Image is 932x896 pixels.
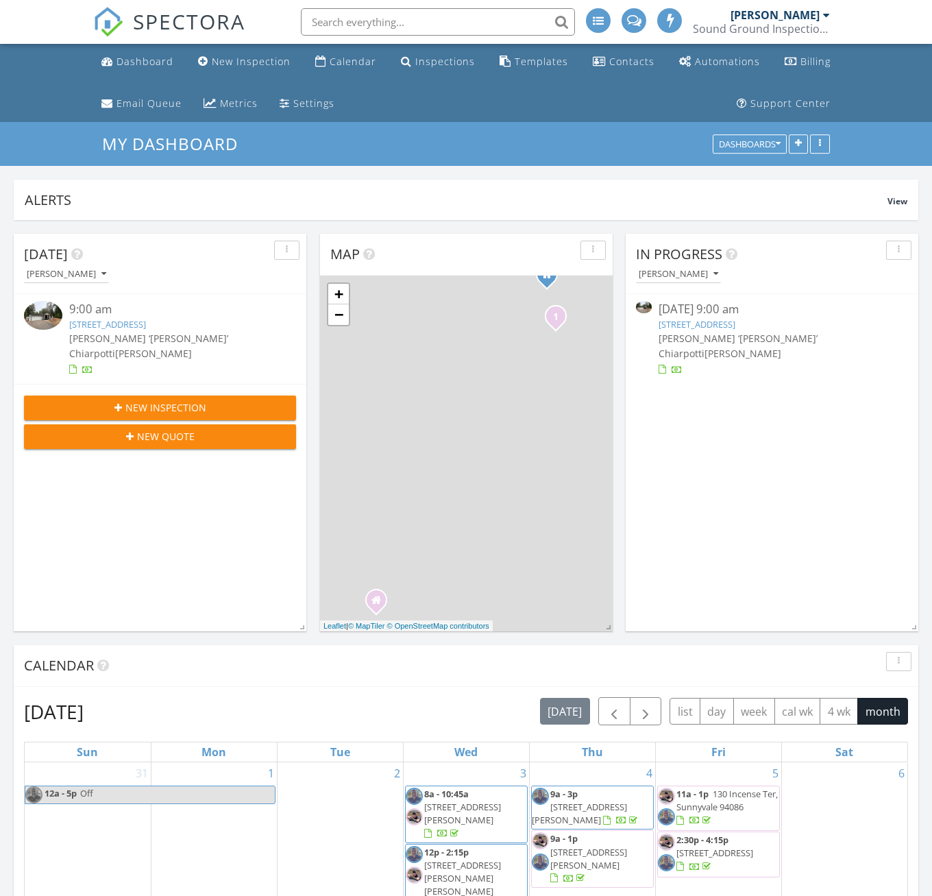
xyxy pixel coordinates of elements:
span: Calendar [24,656,94,675]
button: cal wk [774,698,821,725]
button: New Inspection [24,396,296,420]
button: week [733,698,775,725]
span: 8a - 10:45a [424,788,469,800]
div: Metrics [220,97,258,110]
span: SPECTORA [133,7,245,36]
a: © MapTiler [348,622,385,630]
a: Go to September 2, 2025 [391,762,403,784]
span: New Quote [137,429,195,444]
span: 2:30p - 4:15p [676,834,728,846]
div: Email Queue [116,97,182,110]
button: day [700,698,734,725]
span: [DATE] [24,245,68,263]
h2: [DATE] [24,698,84,725]
img: img_3903.jpg [532,788,549,805]
img: img_3903.jpg [25,786,42,803]
a: Go to September 6, 2025 [896,762,907,784]
span: Off [80,787,93,799]
div: Settings [293,97,334,110]
div: Templates [515,55,568,68]
button: Dashboards [713,135,787,154]
a: SPECTORA [93,19,245,47]
a: Leaflet [323,622,346,630]
a: 11a - 1p 130 Incense Ter, Sunnyvale 94086 [657,786,780,831]
button: Previous month [598,697,630,725]
i: 1 [553,313,559,322]
a: Billing [779,49,836,75]
div: [PERSON_NAME] [639,269,718,279]
div: Automations [695,55,760,68]
span: 12p - 2:15p [424,846,469,858]
a: Zoom in [328,284,349,304]
a: 11a - 1p 130 Incense Ter, Sunnyvale 94086 [676,788,778,826]
button: New Quote [24,424,296,449]
img: img_3903.jpg [406,846,423,863]
div: Dashboards [719,140,781,149]
a: 2:30p - 4:15p [STREET_ADDRESS] [657,832,780,877]
span: [STREET_ADDRESS][PERSON_NAME] [550,846,627,871]
div: Sound Ground Inspections [693,22,830,36]
a: New Inspection [193,49,296,75]
a: Thursday [579,742,606,762]
span: [PERSON_NAME] ‘[PERSON_NAME]’ Chiarpotti [69,332,228,359]
button: [PERSON_NAME] [24,265,109,284]
span: New Inspection [125,400,206,415]
a: 2:30p - 4:15p [STREET_ADDRESS] [676,834,753,872]
a: Automations (Advanced) [674,49,765,75]
a: 9:00 am [STREET_ADDRESS] [PERSON_NAME] ‘[PERSON_NAME]’ Chiarpotti[PERSON_NAME] [24,301,296,377]
a: 9a - 1p [STREET_ADDRESS][PERSON_NAME] [531,830,654,888]
div: 5656 Maywood Dr, Foresthill, CA 95631 [556,316,564,324]
a: Sunday [74,742,101,762]
a: Calendar [310,49,382,75]
div: Contacts [609,55,654,68]
a: Go to September 1, 2025 [265,762,277,784]
a: Email Queue [96,91,187,117]
button: [PERSON_NAME] [636,265,721,284]
div: Billing [800,55,831,68]
div: New Inspection [212,55,291,68]
a: Wednesday [452,742,480,762]
a: Go to September 3, 2025 [517,762,529,784]
img: img_3903.jpg [658,808,675,825]
span: [STREET_ADDRESS][PERSON_NAME] [424,801,501,826]
button: Next month [630,697,662,725]
button: 4 wk [820,698,858,725]
a: 8a - 10:45a [STREET_ADDRESS][PERSON_NAME] [405,786,528,843]
img: img_3903.jpg [532,853,549,871]
span: 9a - 3p [550,788,578,800]
img: The Best Home Inspection Software - Spectora [93,7,123,37]
a: 9a - 3p [STREET_ADDRESS][PERSON_NAME] [531,786,654,830]
img: 9564811%2Fcover_photos%2F5qE2tfCnov5MEUTqJFBz%2Fsmall.jpg [636,301,652,313]
span: [PERSON_NAME] [115,347,192,360]
span: [STREET_ADDRESS][PERSON_NAME] [532,801,627,826]
a: Zoom out [328,304,349,325]
div: 13801 Marie Lane, Grass Valley CA 95945 [547,274,555,282]
span: View [887,195,907,207]
span: In Progress [636,245,722,263]
a: [DATE] 9:00 am [STREET_ADDRESS] [PERSON_NAME] ‘[PERSON_NAME]’ Chiarpotti[PERSON_NAME] [636,301,908,377]
span: [STREET_ADDRESS] [676,847,753,859]
div: [PERSON_NAME] [27,269,106,279]
a: Inspections [395,49,480,75]
input: Search everything... [301,8,575,36]
img: img_3248.jpeg [532,832,549,849]
a: [STREET_ADDRESS] [659,318,735,330]
span: [PERSON_NAME] [704,347,781,360]
span: 11a - 1p [676,788,709,800]
img: img_3903.jpg [406,788,423,805]
div: [PERSON_NAME] [731,8,820,22]
a: Settings [274,91,340,117]
a: Contacts [587,49,660,75]
div: Dashboard [116,55,173,68]
div: 9:00 am [69,301,273,318]
div: Alerts [25,191,887,209]
a: My Dashboard [102,132,249,155]
a: Tuesday [328,742,353,762]
span: 9a - 1p [550,832,578,845]
a: Go to August 31, 2025 [133,762,151,784]
a: Monday [199,742,229,762]
a: Dashboard [96,49,179,75]
img: img_3248.jpeg [406,867,423,884]
div: 7920 Shady Creek Rd, Dublin CA 94568 [376,600,384,608]
img: img_3903.jpg [658,854,675,871]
